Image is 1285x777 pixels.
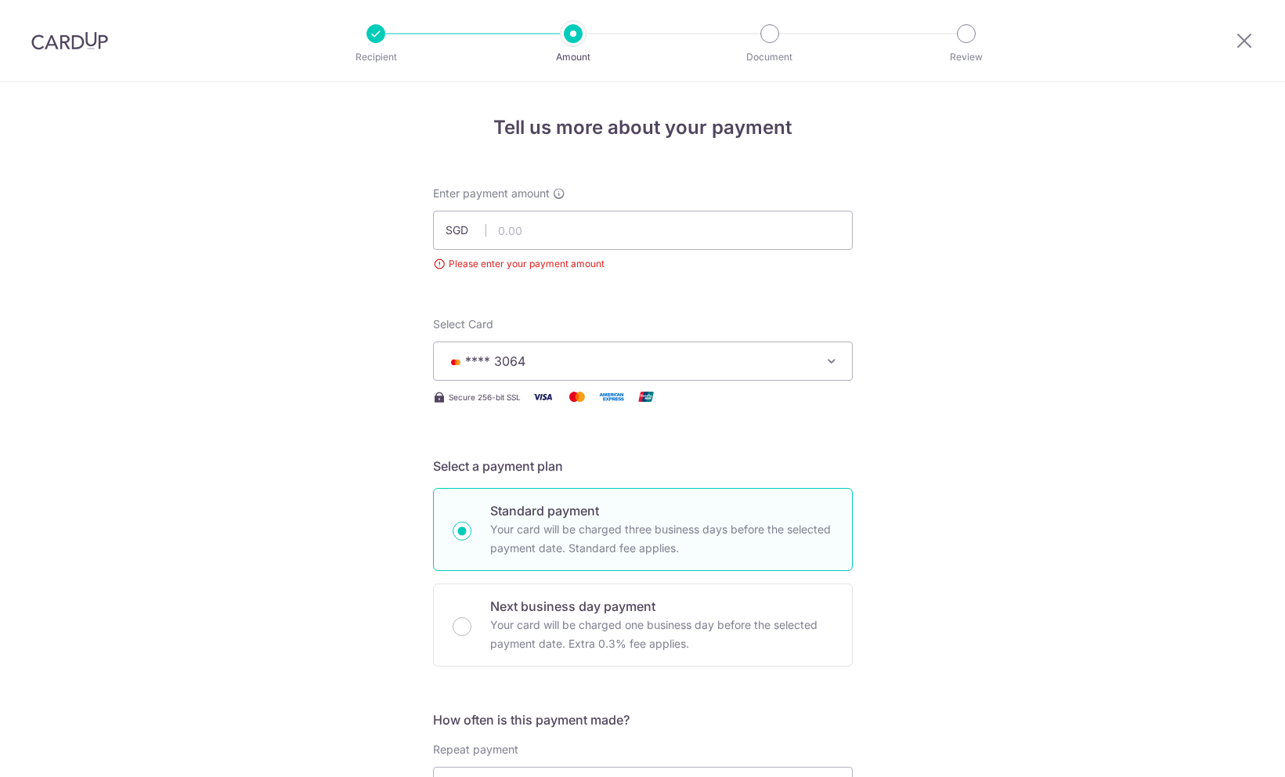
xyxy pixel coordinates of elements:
img: Mastercard [561,387,593,407]
img: CardUp [31,31,108,50]
img: Union Pay [630,387,662,407]
img: Visa [527,387,558,407]
span: SGD [446,222,486,238]
p: Standard payment [490,501,833,520]
p: Recipient [318,49,434,65]
span: translation missing: en.payables.payment_networks.credit_card.summary.labels.select_card [433,317,493,331]
p: Document [712,49,828,65]
p: Next business day payment [490,597,833,616]
p: Amount [515,49,631,65]
p: Your card will be charged one business day before the selected payment date. Extra 0.3% fee applies. [490,616,833,653]
h5: Select a payment plan [433,457,853,475]
label: Repeat payment [433,742,518,757]
h4: Tell us more about your payment [433,114,853,142]
h5: How often is this payment made? [433,710,853,729]
img: MASTERCARD [446,356,465,367]
img: American Express [596,387,627,407]
span: Secure 256-bit SSL [449,391,521,403]
p: Review [908,49,1024,65]
span: Enter payment amount [433,186,550,201]
div: Please enter your payment amount [433,256,853,272]
input: 0.00 [433,211,853,250]
p: Your card will be charged three business days before the selected payment date. Standard fee appl... [490,520,833,558]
